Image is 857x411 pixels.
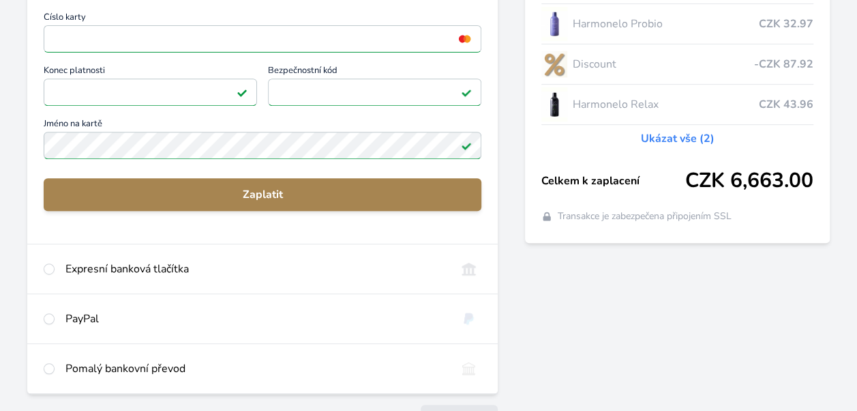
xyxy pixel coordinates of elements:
input: Jméno na kartěPlatné pole [44,132,481,159]
div: Pomalý bankovní převod [65,360,445,377]
img: onlineBanking_CZ.svg [456,261,481,277]
img: mc [455,33,474,45]
button: Zaplatit [44,178,481,211]
img: Platné pole [461,87,472,98]
iframe: Iframe pro bezpečnostní kód [274,83,475,102]
a: Ukázat vše (2) [641,130,715,147]
span: Celkem k zaplacení [541,173,685,189]
div: Expresní banková tlačítka [65,261,445,277]
div: PayPal [65,311,445,327]
span: Jméno na kartě [44,119,481,132]
span: Transakce je zabezpečena připojením SSL [558,210,732,223]
span: Bezpečnostní kód [268,66,481,79]
span: -CZK 87.92 [754,56,813,72]
img: bankTransfer_IBAN.svg [456,360,481,377]
span: Harmonelo Probio [573,16,759,32]
span: Zaplatit [55,186,470,203]
span: Harmonelo Relax [573,96,759,113]
img: paypal.svg [456,311,481,327]
span: CZK 32.97 [759,16,813,32]
span: CZK 43.96 [759,96,813,113]
iframe: Iframe pro datum vypršení platnosti [50,83,251,102]
img: CLEAN_PROBIO_se_stinem_x-lo.jpg [541,7,567,41]
img: Platné pole [237,87,247,98]
iframe: Iframe pro číslo karty [50,29,475,48]
span: Konec platnosti [44,66,257,79]
img: CLEAN_RELAX_se_stinem_x-lo.jpg [541,87,567,122]
span: CZK 6,663.00 [685,169,813,193]
span: Discount [573,56,754,72]
span: Číslo karty [44,13,481,25]
img: discount-lo.png [541,47,567,81]
img: Platné pole [461,140,472,151]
